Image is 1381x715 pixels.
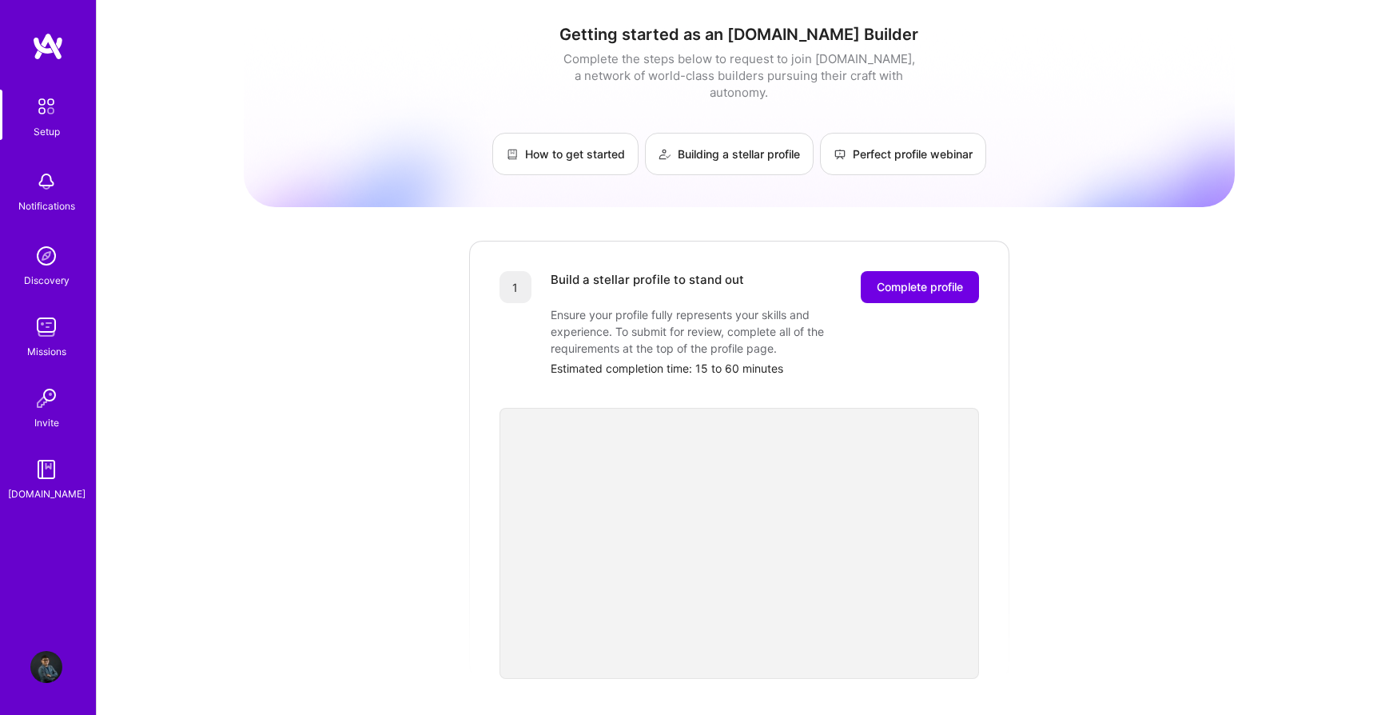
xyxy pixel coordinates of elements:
div: Ensure your profile fully represents your skills and experience. To submit for review, complete a... [551,306,870,357]
div: Discovery [24,272,70,289]
div: Build a stellar profile to stand out [551,271,744,303]
div: Invite [34,414,59,431]
img: discovery [30,240,62,272]
div: Setup [34,123,60,140]
div: Complete the steps below to request to join [DOMAIN_NAME], a network of world-class builders purs... [559,50,919,101]
img: guide book [30,453,62,485]
a: User Avatar [26,651,66,683]
img: Perfect profile webinar [834,148,846,161]
div: 1 [499,271,531,303]
div: Notifications [18,198,75,214]
div: Missions [27,343,66,360]
img: User Avatar [30,651,62,683]
a: Building a stellar profile [645,133,814,175]
img: Building a stellar profile [659,148,671,161]
img: teamwork [30,311,62,343]
div: Estimated completion time: 15 to 60 minutes [551,360,979,377]
img: Invite [30,382,62,414]
img: logo [32,32,64,61]
a: How to get started [492,133,639,175]
h1: Getting started as an [DOMAIN_NAME] Builder [244,25,1235,44]
img: setup [30,90,63,123]
button: Complete profile [861,271,979,303]
span: Complete profile [877,279,963,295]
iframe: video [499,408,979,679]
div: [DOMAIN_NAME] [8,485,86,502]
img: bell [30,166,62,198]
img: How to get started [506,148,519,161]
a: Perfect profile webinar [820,133,986,175]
